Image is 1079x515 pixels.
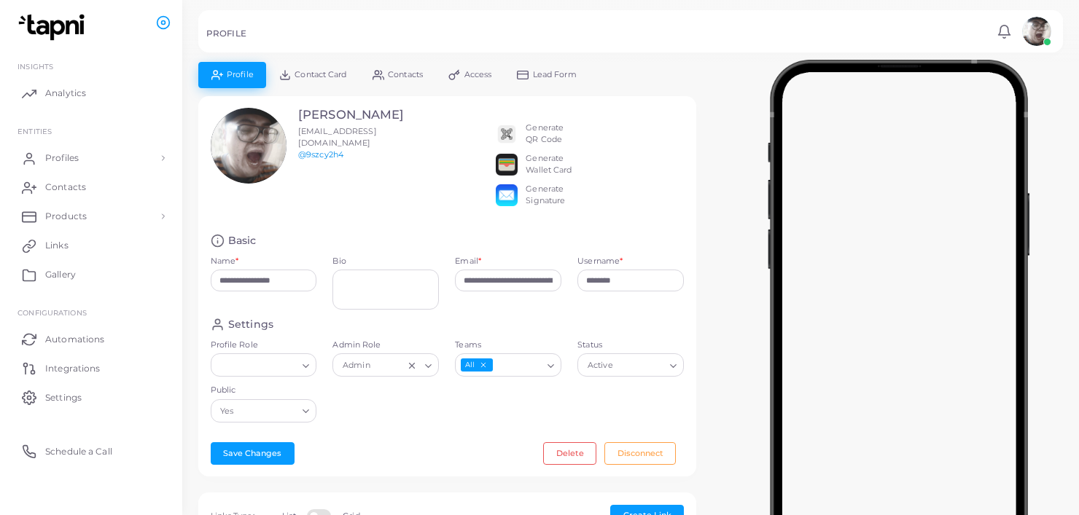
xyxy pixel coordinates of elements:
[604,442,676,464] button: Disconnect
[45,333,104,346] span: Automations
[211,353,317,377] div: Search for option
[496,184,518,206] img: email.png
[45,181,86,194] span: Contacts
[388,71,423,79] span: Contacts
[526,184,565,207] div: Generate Signature
[373,358,403,374] input: Search for option
[332,339,439,351] label: Admin Role
[11,260,171,289] a: Gallery
[219,404,236,419] span: Yes
[1018,17,1055,46] a: avatar
[228,318,273,331] h4: Settings
[11,144,171,173] a: Profiles
[340,358,372,374] span: Admin
[17,62,53,71] span: INSIGHTS
[211,442,295,464] button: Save Changes
[494,358,542,374] input: Search for option
[45,362,100,375] span: Integrations
[464,71,492,79] span: Access
[496,154,518,176] img: apple-wallet.png
[543,442,596,464] button: Delete
[295,71,346,79] span: Contact Card
[455,256,481,267] label: Email
[45,239,69,252] span: Links
[1022,17,1051,46] img: avatar
[217,358,297,374] input: Search for option
[455,353,561,377] div: Search for option
[407,360,417,371] button: Clear Selected
[45,268,76,281] span: Gallery
[298,149,343,160] a: @9szcy2h4
[211,385,317,396] label: Public
[298,108,404,122] h3: [PERSON_NAME]
[11,231,171,260] a: Links
[45,152,79,165] span: Profiles
[45,445,112,458] span: Schedule a Call
[526,153,572,176] div: Generate Wallet Card
[211,256,239,267] label: Name
[478,360,488,370] button: Deselect All
[45,210,87,223] span: Products
[13,14,94,41] img: logo
[228,234,257,248] h4: Basic
[298,126,377,148] span: [EMAIL_ADDRESS][DOMAIN_NAME]
[211,339,317,351] label: Profile Role
[332,353,439,377] div: Search for option
[616,358,664,374] input: Search for option
[455,339,561,351] label: Teams
[45,391,82,404] span: Settings
[11,436,171,465] a: Schedule a Call
[11,173,171,202] a: Contacts
[11,382,171,412] a: Settings
[526,122,564,146] div: Generate QR Code
[45,87,86,100] span: Analytics
[332,256,439,267] label: Bio
[577,339,684,351] label: Status
[11,202,171,231] a: Products
[17,127,52,135] span: ENTITIES
[585,358,615,374] span: Active
[496,123,518,145] img: qr2.png
[227,71,254,79] span: Profile
[237,403,297,419] input: Search for option
[461,358,492,372] span: All
[577,353,684,377] div: Search for option
[11,79,171,108] a: Analytics
[206,28,246,39] h5: PROFILE
[17,308,87,317] span: Configurations
[11,353,171,382] a: Integrations
[211,399,317,422] div: Search for option
[577,256,623,267] label: Username
[533,71,577,79] span: Lead Form
[11,324,171,353] a: Automations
